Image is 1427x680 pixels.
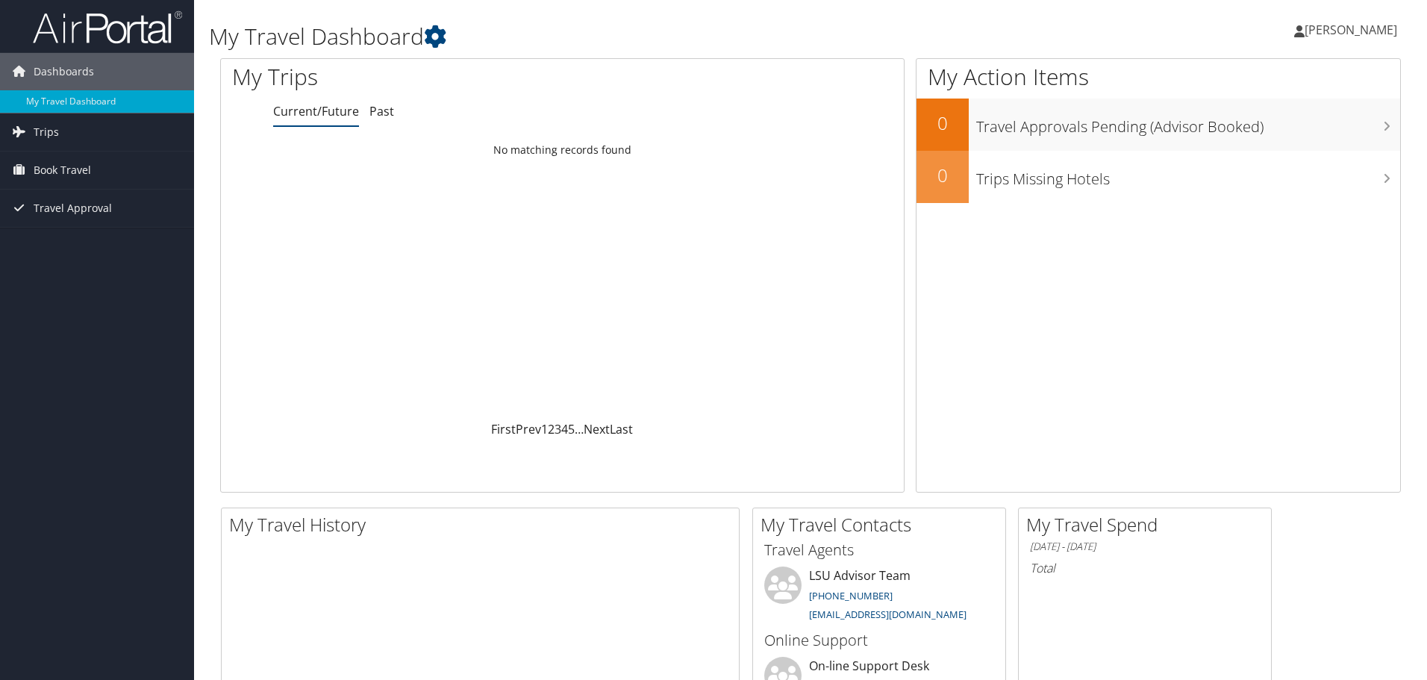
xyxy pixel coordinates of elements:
[548,421,555,437] a: 2
[229,512,739,537] h2: My Travel History
[761,512,1005,537] h2: My Travel Contacts
[34,190,112,227] span: Travel Approval
[610,421,633,437] a: Last
[809,589,893,602] a: [PHONE_NUMBER]
[976,109,1400,137] h3: Travel Approvals Pending (Advisor Booked)
[917,99,1400,151] a: 0Travel Approvals Pending (Advisor Booked)
[1305,22,1397,38] span: [PERSON_NAME]
[976,161,1400,190] h3: Trips Missing Hotels
[575,421,584,437] span: …
[561,421,568,437] a: 4
[491,421,516,437] a: First
[33,10,182,45] img: airportal-logo.png
[209,21,1011,52] h1: My Travel Dashboard
[34,152,91,189] span: Book Travel
[917,151,1400,203] a: 0Trips Missing Hotels
[1030,540,1260,554] h6: [DATE] - [DATE]
[1030,560,1260,576] h6: Total
[232,61,608,93] h1: My Trips
[555,421,561,437] a: 3
[1294,7,1412,52] a: [PERSON_NAME]
[273,103,359,119] a: Current/Future
[809,608,967,621] a: [EMAIL_ADDRESS][DOMAIN_NAME]
[34,113,59,151] span: Trips
[369,103,394,119] a: Past
[541,421,548,437] a: 1
[917,61,1400,93] h1: My Action Items
[917,110,969,136] h2: 0
[568,421,575,437] a: 5
[757,567,1002,628] li: LSU Advisor Team
[221,137,904,163] td: No matching records found
[917,163,969,188] h2: 0
[584,421,610,437] a: Next
[516,421,541,437] a: Prev
[764,630,994,651] h3: Online Support
[764,540,994,561] h3: Travel Agents
[34,53,94,90] span: Dashboards
[1026,512,1271,537] h2: My Travel Spend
